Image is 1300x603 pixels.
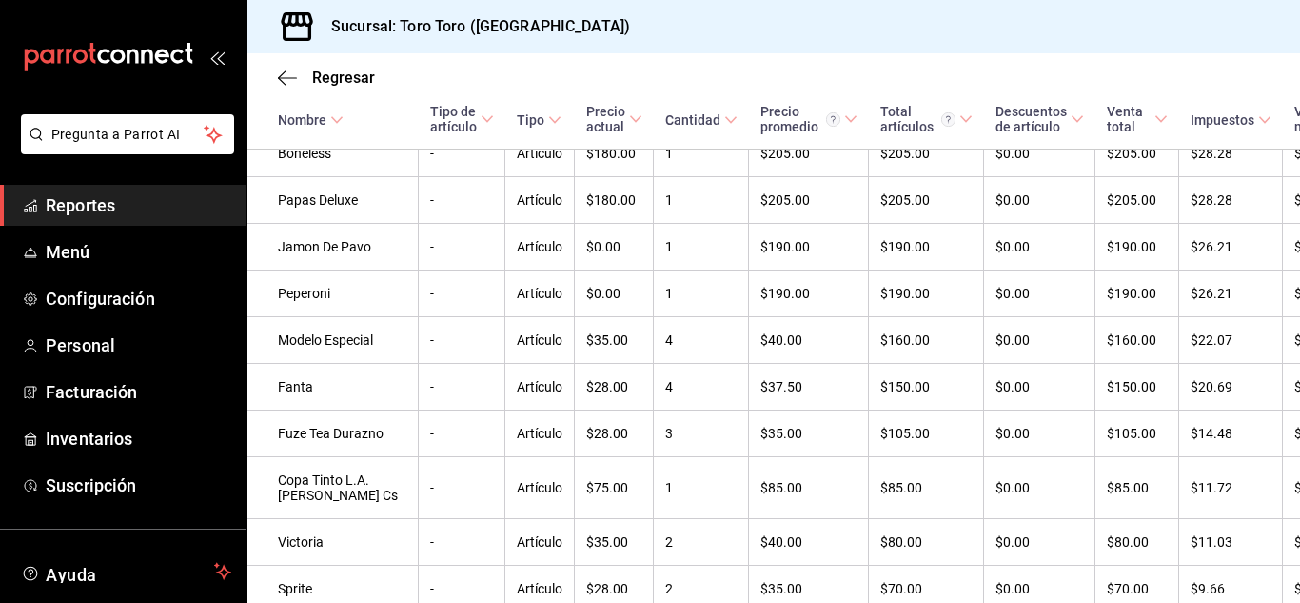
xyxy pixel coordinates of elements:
[419,457,505,519] td: -
[869,317,984,364] td: $160.00
[575,317,654,364] td: $35.00
[247,457,419,519] td: Copa Tinto L.A. [PERSON_NAME] Cs
[430,104,494,134] span: Tipo de artículo
[575,457,654,519] td: $75.00
[1191,112,1271,128] span: Impuestos
[654,364,749,411] td: 4
[278,112,344,128] span: Nombre
[505,317,575,364] td: Artículo
[312,69,375,87] span: Regresar
[654,131,749,177] td: 1
[995,104,1067,134] div: Descuentos de artículo
[749,457,869,519] td: $85.00
[749,364,869,411] td: $37.50
[1107,104,1151,134] div: Venta total
[575,131,654,177] td: $180.00
[1179,224,1283,271] td: $26.21
[654,177,749,224] td: 1
[51,125,205,145] span: Pregunta a Parrot AI
[419,411,505,457] td: -
[984,271,1095,317] td: $0.00
[654,271,749,317] td: 1
[760,104,840,134] div: Precio promedio
[46,192,231,218] span: Reportes
[869,519,984,566] td: $80.00
[654,224,749,271] td: 1
[505,177,575,224] td: Artículo
[46,286,231,312] span: Configuración
[1095,364,1179,411] td: $150.00
[247,271,419,317] td: Peperoni
[505,131,575,177] td: Artículo
[1095,317,1179,364] td: $160.00
[505,364,575,411] td: Artículo
[517,112,544,128] div: Tipo
[654,411,749,457] td: 3
[419,364,505,411] td: -
[1179,317,1283,364] td: $22.07
[1179,131,1283,177] td: $28.28
[13,138,234,158] a: Pregunta a Parrot AI
[46,560,207,583] span: Ayuda
[575,519,654,566] td: $35.00
[984,224,1095,271] td: $0.00
[575,177,654,224] td: $180.00
[749,317,869,364] td: $40.00
[984,364,1095,411] td: $0.00
[1179,519,1283,566] td: $11.03
[505,519,575,566] td: Artículo
[1179,177,1283,224] td: $28.28
[316,15,630,38] h3: Sucursal: Toro Toro ([GEOGRAPHIC_DATA])
[1191,112,1254,128] div: Impuestos
[575,364,654,411] td: $28.00
[247,411,419,457] td: Fuze Tea Durazno
[575,411,654,457] td: $28.00
[749,411,869,457] td: $35.00
[575,224,654,271] td: $0.00
[1095,519,1179,566] td: $80.00
[984,519,1095,566] td: $0.00
[1179,364,1283,411] td: $20.69
[419,177,505,224] td: -
[46,472,231,498] span: Suscripción
[760,104,857,134] span: Precio promedio
[46,426,231,452] span: Inventarios
[575,271,654,317] td: $0.00
[419,131,505,177] td: -
[278,112,326,128] div: Nombre
[247,317,419,364] td: Modelo Especial
[984,411,1095,457] td: $0.00
[941,112,955,127] svg: El total artículos considera cambios de precios en los artículos así como costos adicionales por ...
[586,104,642,134] span: Precio actual
[869,131,984,177] td: $205.00
[419,519,505,566] td: -
[654,519,749,566] td: 2
[1179,271,1283,317] td: $26.21
[749,177,869,224] td: $205.00
[984,317,1095,364] td: $0.00
[984,177,1095,224] td: $0.00
[46,332,231,358] span: Personal
[505,411,575,457] td: Artículo
[749,271,869,317] td: $190.00
[505,457,575,519] td: Artículo
[278,69,375,87] button: Regresar
[247,519,419,566] td: Victoria
[46,379,231,405] span: Facturación
[869,457,984,519] td: $85.00
[869,364,984,411] td: $150.00
[1095,271,1179,317] td: $190.00
[419,317,505,364] td: -
[654,317,749,364] td: 4
[880,104,973,134] span: Total artículos
[665,112,738,128] span: Cantidad
[586,104,625,134] div: Precio actual
[995,104,1084,134] span: Descuentos de artículo
[869,271,984,317] td: $190.00
[749,224,869,271] td: $190.00
[984,131,1095,177] td: $0.00
[1107,104,1168,134] span: Venta total
[419,271,505,317] td: -
[665,112,720,128] div: Cantidad
[749,519,869,566] td: $40.00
